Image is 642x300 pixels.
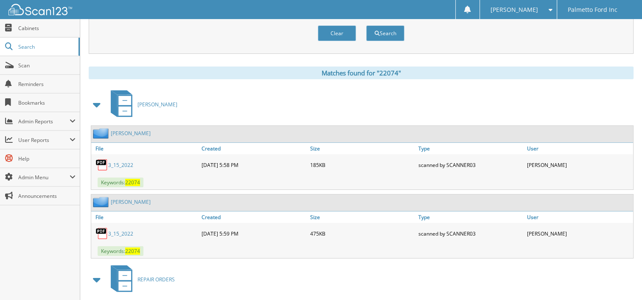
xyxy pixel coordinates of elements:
[125,179,140,186] span: 22074
[525,225,633,242] div: [PERSON_NAME]
[106,88,177,121] a: [PERSON_NAME]
[108,161,133,169] a: 3_15_2022
[318,25,356,41] button: Clear
[89,67,634,79] div: Matches found for "22074"
[18,62,76,69] span: Scan
[95,227,108,240] img: PDF.png
[106,263,175,296] a: REPAIR ORDERS
[18,118,70,125] span: Admin Reports
[199,156,308,173] div: [DATE] 5:58 PM
[525,211,633,223] a: User
[600,259,642,300] iframe: Chat Widget
[95,158,108,171] img: PDF.png
[18,136,70,144] span: User Reports
[525,156,633,173] div: [PERSON_NAME]
[366,25,404,41] button: Search
[199,211,308,223] a: Created
[111,130,151,137] a: [PERSON_NAME]
[93,128,111,139] img: folder2.png
[308,156,416,173] div: 185KB
[525,143,633,154] a: User
[98,178,143,187] span: Keywords:
[108,230,133,237] a: 3_15_2022
[91,143,199,154] a: File
[568,7,617,12] span: Palmetto Ford Inc
[416,156,524,173] div: scanned by SCANNER03
[18,192,76,200] span: Announcements
[91,211,199,223] a: File
[93,197,111,207] img: folder2.png
[416,211,524,223] a: Type
[416,143,524,154] a: Type
[18,155,76,162] span: Help
[18,43,74,50] span: Search
[137,276,175,283] span: REPAIR ORDERS
[416,225,524,242] div: scanned by SCANNER03
[8,4,72,15] img: scan123-logo-white.svg
[491,7,538,12] span: [PERSON_NAME]
[199,225,308,242] div: [DATE] 5:59 PM
[308,143,416,154] a: Size
[18,99,76,106] span: Bookmarks
[308,225,416,242] div: 475KB
[98,246,143,256] span: Keywords:
[18,25,76,32] span: Cabinets
[111,198,151,206] a: [PERSON_NAME]
[125,247,140,255] span: 22074
[18,174,70,181] span: Admin Menu
[308,211,416,223] a: Size
[18,81,76,88] span: Reminders
[199,143,308,154] a: Created
[137,101,177,108] span: [PERSON_NAME]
